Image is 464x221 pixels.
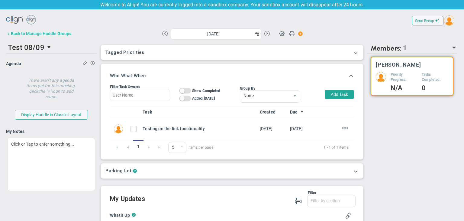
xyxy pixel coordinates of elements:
[133,140,143,153] span: 1
[143,125,255,132] div: Testing on the link functionality
[290,110,315,114] a: Due
[143,110,255,114] a: Task
[253,29,261,39] span: select
[192,96,215,101] span: Added [DATE]
[371,44,401,52] span: Members:
[376,72,386,82] img: 64089.Person.photo
[168,142,186,153] span: 0
[391,85,417,91] h4: N/A
[391,72,417,82] h5: Priority Progress:
[114,124,123,134] img: Sudhir Dakshinamurthy
[11,31,71,36] div: Back to Manage Huddle Groups
[168,142,213,153] span: items per page
[276,28,288,39] span: Huddle Settings
[260,125,285,132] div: Mon Sep 08 2025 05:43:29 GMT+0530 (India Standard Time)
[7,138,95,191] div: Click or Tap to enter something...
[444,15,454,26] img: 64089.Person.photo
[192,89,220,93] span: Show Completed
[403,44,407,52] span: 1
[177,142,186,153] span: select
[290,91,300,102] span: select
[110,213,131,218] h4: What's Up
[308,195,355,206] input: Filter by section
[240,91,290,101] span: None
[110,85,170,89] div: Filter Task Owners
[110,73,146,78] h3: Who What When
[240,86,300,91] div: Group By
[325,90,354,99] button: Add Task
[295,197,302,204] span: Print My Huddle Updates
[290,126,303,131] span: [DATE]
[8,43,44,52] span: Test 08/09
[415,19,434,23] span: Send Recap
[412,16,443,25] button: Send Recap
[110,191,316,195] div: Filter
[105,50,359,55] h3: Tagged Priorities
[6,129,96,134] h4: My Notes
[6,14,24,26] img: align-logo.svg
[452,46,456,51] span: Filter Updated Members
[289,31,295,39] span: Print Huddle
[422,72,448,82] h5: Tasks Completed:
[422,85,448,91] h4: 0
[110,195,356,204] h2: My Updates
[24,73,79,99] h4: There aren't any agenda items yet for this meeting. Click the "+" icon to add some.
[6,28,71,40] button: Back to Manage Huddle Groups
[44,42,55,52] span: select
[105,168,131,174] h3: Parking Lot
[260,110,285,114] a: Created
[110,89,170,101] input: User Name
[169,142,177,153] span: 5
[15,110,88,120] button: Display Huddle in Classic Layout
[221,144,349,151] span: 1 - 1 of 1 items
[376,62,421,68] h3: [PERSON_NAME]
[6,61,21,66] span: Agenda
[295,30,303,38] span: Action Button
